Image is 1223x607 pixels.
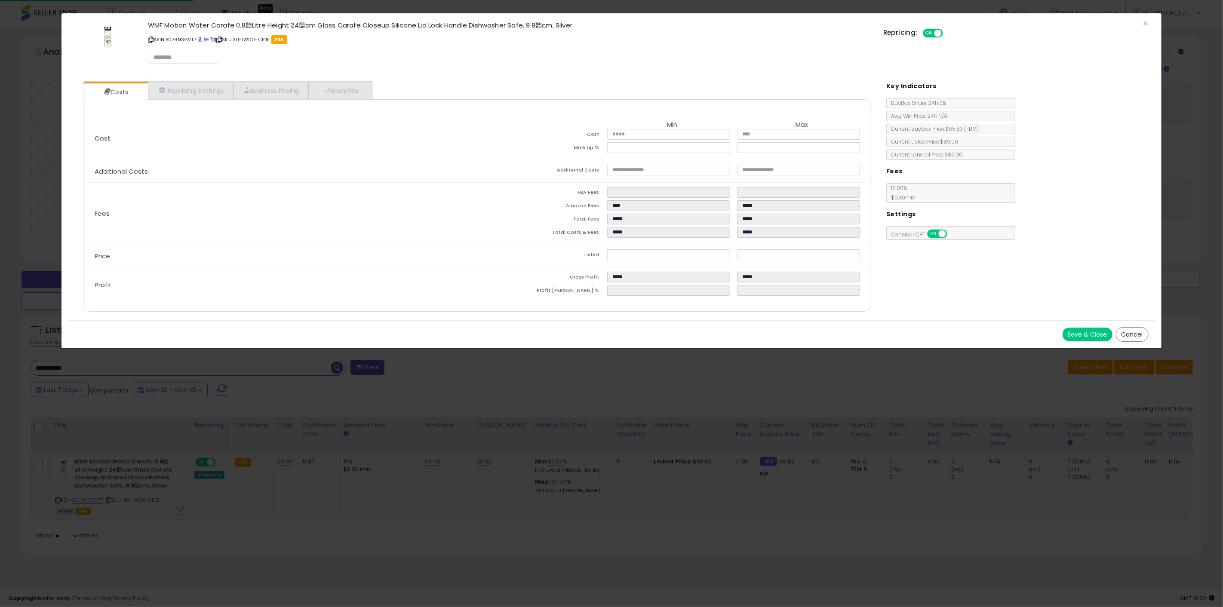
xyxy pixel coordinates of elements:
p: Profit [88,282,477,288]
td: Mark up % [477,142,607,156]
span: ON [924,30,934,37]
td: FBA Fees [477,187,607,200]
h5: Settings [886,209,916,220]
td: Total Fees [477,214,607,227]
span: FBA [271,35,287,44]
span: OFF [946,230,960,238]
th: Min [607,121,737,129]
span: × [1143,17,1149,30]
p: Additional Costs [88,168,477,175]
td: Listed [477,249,607,263]
span: Current Listed Price: $89.00 [887,138,958,145]
td: Gross Profit [477,272,607,285]
td: Amazon Fees [477,200,607,214]
a: Repricing Settings [148,82,233,99]
p: ASIN: B079N3GVT7 | SKU: 3U-IW00-CPJE [148,33,870,46]
button: Cancel [1116,327,1149,342]
span: BuyBox Share 24h: 0% [887,99,946,107]
h5: Fees [886,166,903,177]
span: Current Buybox Price: [887,125,979,132]
a: Analytics [308,82,372,99]
h5: Key Indicators [886,81,937,92]
th: Max [737,121,867,129]
span: OFF [941,30,955,37]
p: Fees [88,210,477,217]
span: $0.30 min [887,194,916,201]
span: 15.00 % [887,184,916,201]
span: Avg. Win Price 24h: N/A [887,112,947,120]
td: Profit [PERSON_NAME] % [477,285,607,298]
p: Price [88,253,477,260]
a: All offer listings [204,36,209,43]
a: Business Pricing [233,82,308,99]
p: Cost [88,135,477,142]
td: Cost [477,129,607,142]
a: Your listing only [210,36,215,43]
h5: Repricing: [883,29,918,36]
td: Additional Costs [477,165,607,178]
td: Total Costs & Fees [477,227,607,240]
span: ( FBM ) [964,125,979,132]
span: Consider CPT: [887,231,959,238]
span: Current Landed Price: $89.00 [887,151,962,158]
a: BuyBox page [198,36,203,43]
span: $65.83 [945,125,979,132]
a: Costs [83,83,147,101]
img: 31+Z-UAldmL._SL60_.jpg [95,22,121,48]
span: ON [928,230,939,238]
button: Save & Close [1063,328,1112,341]
h3: WMF Motion Water Carafe 0.8聽Litre Height 24聽cm Glass Carafe Closeup Silicone Lid Lock Handle Dish... [148,22,870,28]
